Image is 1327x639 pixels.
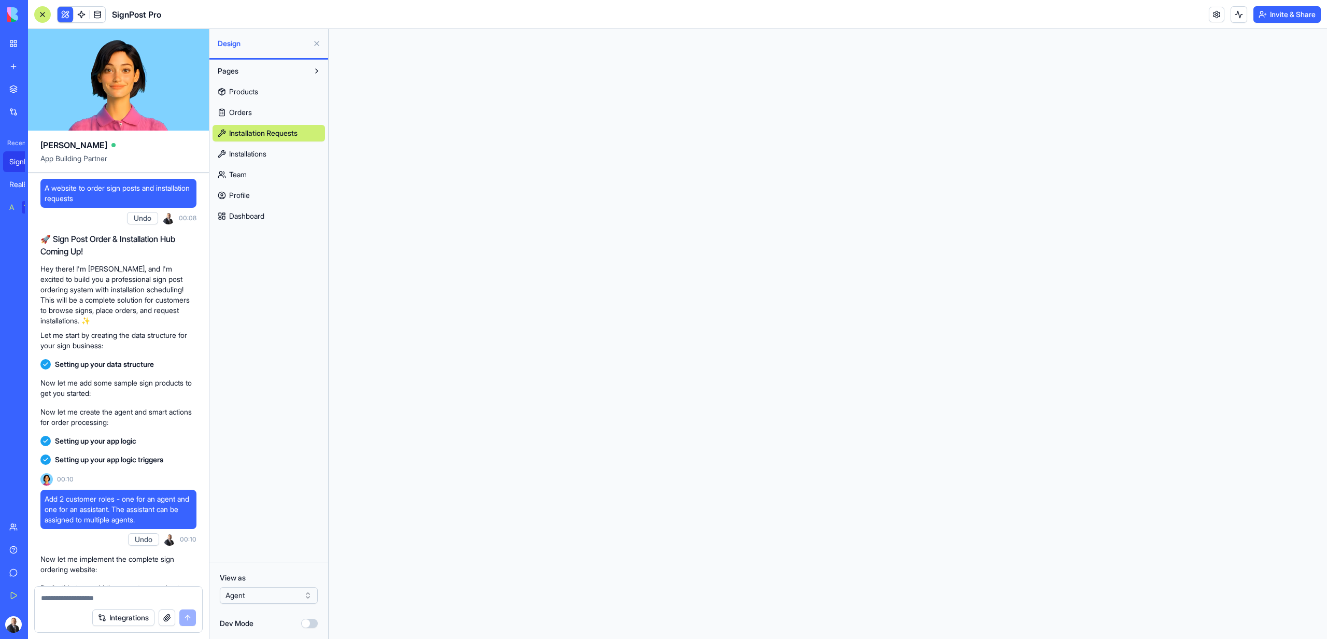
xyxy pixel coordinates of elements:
span: Products [229,87,258,97]
span: 00:10 [180,535,196,544]
span: Installations [229,149,266,159]
span: Installation Requests [229,128,298,138]
button: Undo [128,533,159,546]
span: Profile [229,190,250,201]
p: Hey there! I'm [PERSON_NAME], and I'm excited to build you a professional sign post ordering syst... [40,264,196,326]
a: Team [213,166,325,183]
div: SignPost Pro [9,157,38,167]
span: Setting up your app logic triggers [55,455,163,465]
span: Setting up your app logic [55,436,136,446]
span: [PERSON_NAME] [40,139,107,151]
p: Now let me add some sample sign products to get you started: [40,378,196,399]
a: RealEstate Connect [3,174,45,195]
a: Installations [213,146,325,162]
h2: 🚀 Sign Post Order & Installation Hub Coming Up! [40,233,196,258]
span: Orders [229,107,252,118]
button: Invite & Share [1253,6,1321,23]
div: AI Logo Generator [9,202,15,212]
span: A website to order sign posts and installation requests [45,183,192,204]
div: RealEstate Connect [9,179,38,190]
a: Orders [213,104,325,121]
a: Profile [213,187,325,204]
img: Ella_00000_wcx2te.png [40,473,53,486]
div: TRY [22,201,38,214]
label: Dev Mode [220,618,253,629]
img: ACg8ocLBKVDv-t24ZmSdbx4-sXTpmyPckNZ7SWjA-tiWuwpKsCaFGmO6aA=s96-c [162,212,175,224]
span: SignPost Pro [112,8,161,21]
p: Now let me create the agent and smart actions for order processing: [40,407,196,428]
img: logo [7,7,72,22]
span: Setting up your data structure [55,359,154,370]
label: View as [220,573,318,583]
p: Now let me implement the complete sign ordering website: [40,554,196,575]
span: Design [218,38,308,49]
img: ACg8ocLBKVDv-t24ZmSdbx4-sXTpmyPckNZ7SWjA-tiWuwpKsCaFGmO6aA=s96-c [163,533,176,546]
button: Undo [127,212,158,224]
span: 00:10 [57,475,74,484]
span: Add 2 customer roles - one for an agent and one for an assistant. The assistant can be assigned t... [45,494,192,525]
span: Pages [218,66,238,76]
a: SignPost Pro [3,151,45,172]
span: 00:08 [179,214,196,222]
span: Recent [3,139,25,147]
p: Let me start by creating the data structure for your sign business: [40,330,196,351]
span: Team [229,169,247,180]
span: Dashboard [229,211,264,221]
a: Installation Requests [213,125,325,141]
a: AI Logo GeneratorTRY [3,197,45,218]
span: App Building Partner [40,153,196,172]
a: Products [213,83,325,100]
button: Integrations [92,609,154,626]
p: Perfect! Let me add those customer roles to your sign ordering system. 🎯 [40,583,196,604]
button: Pages [213,63,308,79]
a: Dashboard [213,208,325,224]
img: ACg8ocLBKVDv-t24ZmSdbx4-sXTpmyPckNZ7SWjA-tiWuwpKsCaFGmO6aA=s96-c [5,616,22,633]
